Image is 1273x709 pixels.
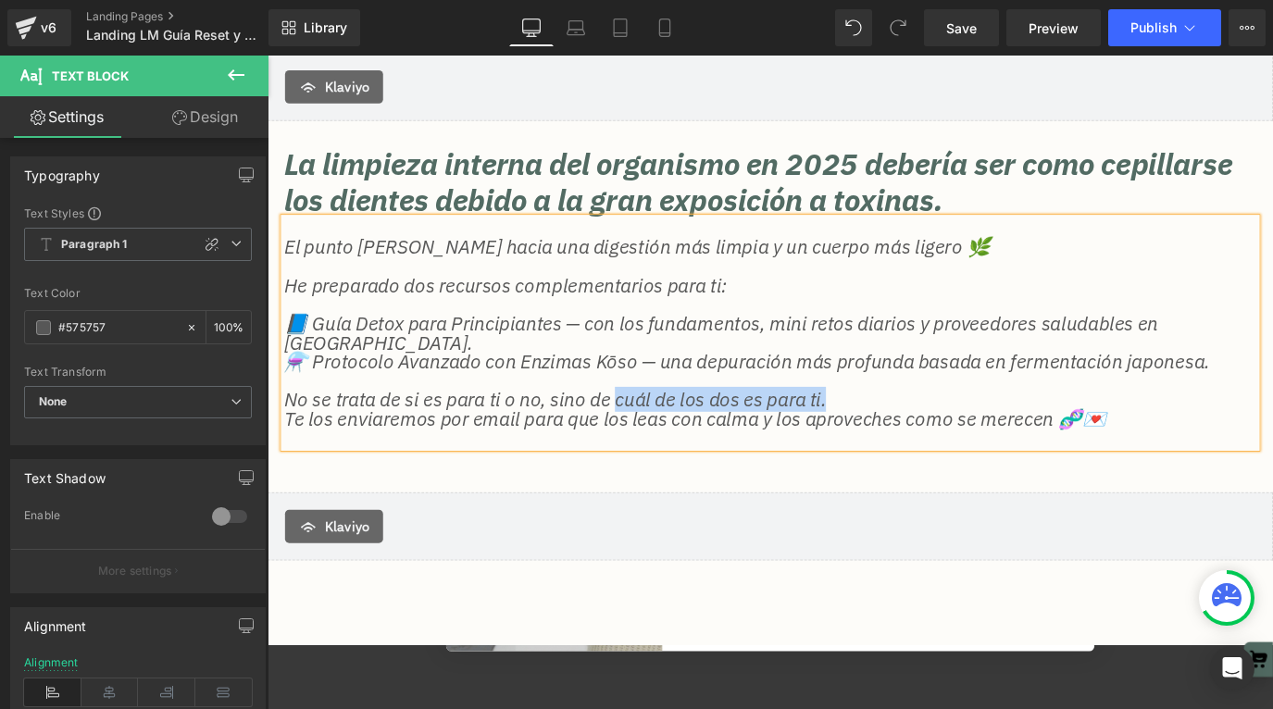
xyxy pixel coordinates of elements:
div: Text Shadow [24,460,106,486]
button: More settings [11,549,265,592]
span: Klaviyo [64,24,114,46]
span: Publish [1130,20,1177,35]
a: Landing Pages [86,9,299,24]
a: New Library [268,9,360,46]
p: More settings [98,563,172,579]
input: Color [58,317,177,338]
div: Enable [24,508,193,528]
div: Text Styles [24,205,252,220]
span: Save [946,19,977,38]
span: Klaviyo [64,514,114,536]
p: No se trata de si es para ti o no, sino de cuál de los dos es para ti. [19,373,1102,394]
p: Te los enviaremos por email para que los leas con calma y los aproveches como se merecen 🧬💌 [19,394,1102,416]
a: Design [138,96,272,138]
span: Text Block [52,68,129,83]
b: None [39,394,68,408]
h2: La limpieza interna del organismo en 2025 debería ser como cepillarse los dientes debido a la gra... [19,101,1102,180]
div: % [206,311,251,343]
span: Landing LM Guía Reset y Detox Principiantes Gratuita | 2025 [86,28,264,43]
button: Publish [1108,9,1221,46]
button: More [1229,9,1266,46]
a: Mobile [643,9,687,46]
a: Laptop [554,9,598,46]
div: Open Intercom Messenger [1210,646,1254,690]
p: He preparado dos recursos complementarios para ti: [19,245,1102,267]
div: Text Transform [24,366,252,379]
p: 📘 Guía Detox para Principiantes — con los fundamentos, mini retos diarios y proveedores saludable... [19,288,1102,330]
a: Desktop [509,9,554,46]
div: Typography [24,157,100,183]
p: ⚗️ Protocolo Avanzado con Enzimas Kōso — una depuración más profunda basada en fermentación japon... [19,330,1102,352]
span: Preview [1029,19,1079,38]
a: Preview [1006,9,1101,46]
b: Paragraph 1 [61,237,128,253]
div: v6 [37,16,60,40]
a: Tablet [598,9,643,46]
div: Alignment [24,656,79,669]
p: El punto [PERSON_NAME] hacia una digestión más limpia y un cuerpo más ligero 🌿 [19,203,1102,224]
div: Alignment [24,608,87,634]
span: Library [304,19,347,36]
div: Text Color [24,287,252,300]
button: Redo [880,9,917,46]
a: v6 [7,9,71,46]
button: Undo [835,9,872,46]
